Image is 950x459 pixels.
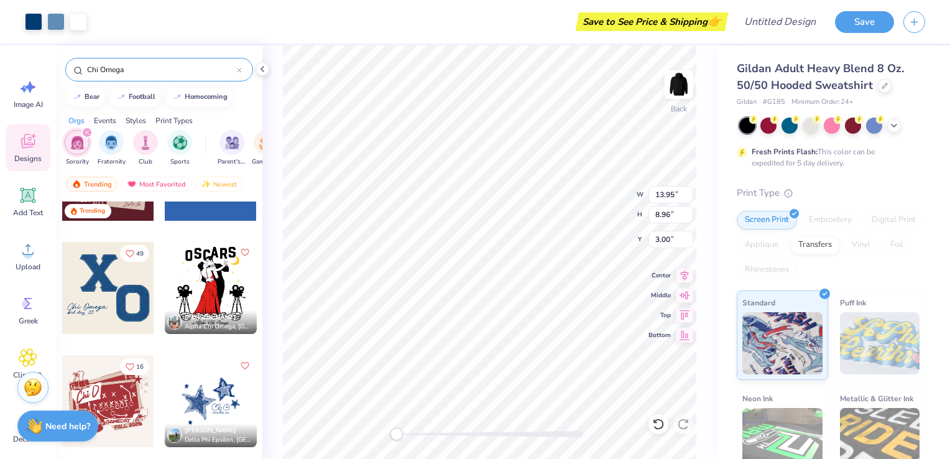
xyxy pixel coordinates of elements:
div: football [129,93,155,100]
span: Metallic & Glitter Ink [840,392,913,405]
button: filter button [133,130,158,167]
div: Transfers [790,236,840,254]
button: Like [120,358,149,375]
img: Parent's Weekend Image [225,136,239,150]
button: filter button [167,130,192,167]
span: Center [648,271,671,280]
span: Neon Ink [742,392,773,405]
img: Club Image [139,136,152,150]
strong: Fresh Prints Flash: [752,147,818,157]
div: Foil [882,236,911,254]
div: filter for Sorority [65,130,90,167]
div: Print Types [155,115,193,126]
button: filter button [65,130,90,167]
img: Standard [742,312,823,374]
span: Clipart & logos [7,370,48,390]
span: Decorate [13,434,43,444]
img: trend_line.gif [72,93,82,101]
div: filter for Club [133,130,158,167]
span: Middle [648,290,671,300]
button: filter button [252,130,280,167]
span: Club [139,157,152,167]
span: Top [648,310,671,320]
span: Minimum Order: 24 + [791,97,854,108]
input: Try "Alpha" [86,63,237,76]
input: Untitled Design [734,9,826,34]
span: Puff Ink [840,296,866,309]
span: Bottom [648,330,671,340]
span: Parent's Weekend [218,157,246,167]
div: Trending [80,206,105,216]
span: # G185 [763,97,785,108]
img: most_fav.gif [127,180,137,188]
span: Alpha Chi Omega, [GEOGRAPHIC_DATA][US_STATE] [185,322,252,331]
span: 👉 [708,14,721,29]
span: Image AI [14,100,43,109]
img: Puff Ink [840,312,920,374]
button: Like [237,245,252,260]
span: Greek [19,316,38,326]
div: bear [85,93,99,100]
div: Trending [66,177,118,192]
div: Vinyl [844,236,879,254]
span: Gildan [737,97,757,108]
img: trend_line.gif [116,93,126,101]
div: Applique [737,236,786,254]
span: Add Text [13,208,43,218]
img: trending.gif [71,180,81,188]
div: Events [94,115,116,126]
div: filter for Game Day [252,130,280,167]
span: Upload [16,262,40,272]
span: Fraternity [98,157,126,167]
div: filter for Sports [167,130,192,167]
div: Accessibility label [390,428,403,440]
button: Like [237,358,252,373]
span: Gildan Adult Heavy Blend 8 Oz. 50/50 Hooded Sweatshirt [737,61,904,93]
button: homecoming [165,88,233,106]
div: Save to See Price & Shipping [579,12,725,31]
div: Digital Print [864,211,924,229]
div: Most Favorited [121,177,191,192]
span: [PERSON_NAME] [185,426,236,435]
span: Sorority [66,157,89,167]
img: Sorority Image [70,136,85,150]
img: Game Day Image [259,136,274,150]
img: newest.gif [201,180,211,188]
button: Like [120,245,149,262]
div: Orgs [68,115,85,126]
img: Back [666,72,691,97]
strong: Need help? [45,420,90,432]
div: Rhinestones [737,261,797,279]
div: Print Type [737,186,925,200]
button: filter button [218,130,246,167]
button: bear [65,88,105,106]
div: homecoming [185,93,228,100]
button: Save [835,11,894,33]
span: Game Day [252,157,280,167]
button: filter button [98,130,126,167]
button: football [109,88,161,106]
span: 16 [136,364,144,370]
div: Embroidery [801,211,860,229]
span: Sports [170,157,190,167]
div: Newest [195,177,242,192]
img: trend_line.gif [172,93,182,101]
div: Back [671,103,687,114]
span: Standard [742,296,775,309]
div: This color can be expedited for 5 day delivery. [752,146,905,169]
img: Sports Image [173,136,187,150]
img: Fraternity Image [104,136,118,150]
div: Screen Print [737,211,797,229]
span: Designs [14,154,42,164]
span: 49 [136,251,144,257]
span: [PERSON_NAME] [185,313,236,322]
div: filter for Fraternity [98,130,126,167]
div: filter for Parent's Weekend [218,130,246,167]
div: Styles [126,115,146,126]
span: Delta Phi Epsilon, [GEOGRAPHIC_DATA][US_STATE] at [GEOGRAPHIC_DATA] [185,435,252,445]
